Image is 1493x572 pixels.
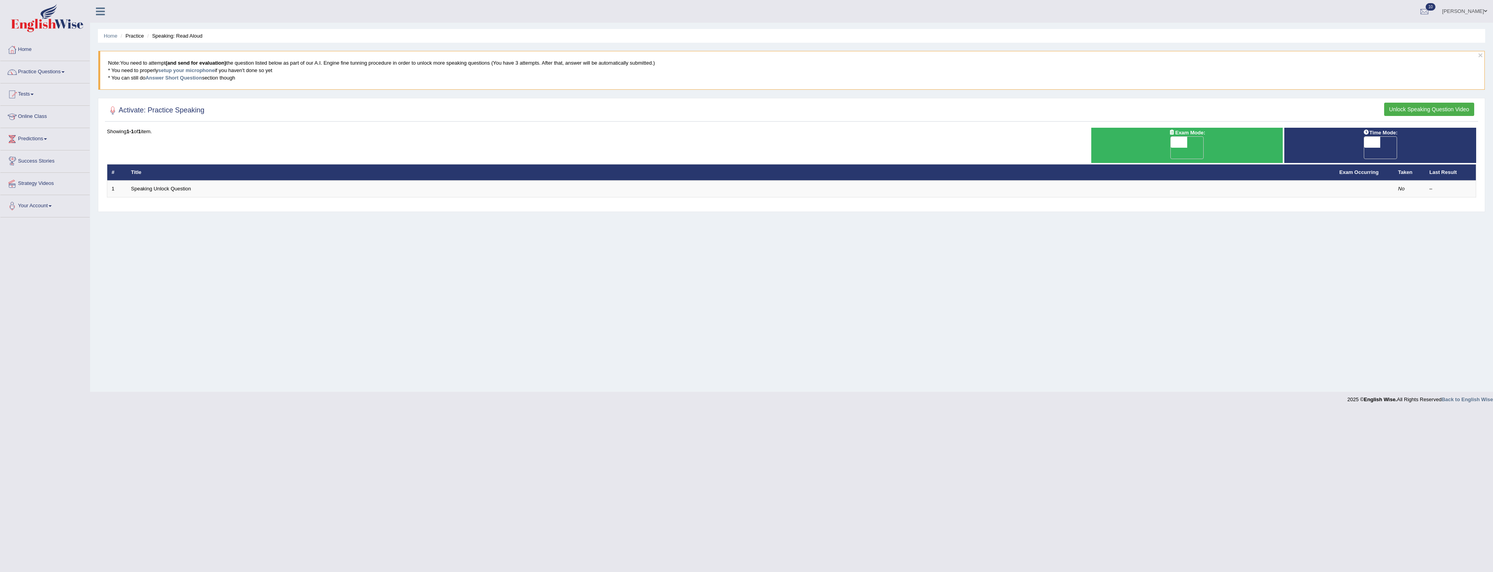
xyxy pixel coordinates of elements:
em: No [1398,186,1405,192]
b: 1 [138,129,141,134]
span: 10 [1426,3,1435,11]
a: Answer Short Question [145,75,202,81]
span: Time Mode: [1360,129,1401,137]
div: 2025 © All Rights Reserved [1347,392,1493,403]
a: Success Stories [0,150,90,170]
a: Practice Questions [0,61,90,81]
blockquote: You need to attempt the question listed below as part of our A.I. Engine fine tunning procedure i... [98,51,1485,90]
span: Exam Mode: [1166,129,1208,137]
a: Exam Occurring [1340,169,1379,175]
th: # [107,164,127,181]
div: Show exams occurring in exams [1091,128,1283,163]
b: 1-1 [126,129,134,134]
li: Speaking: Read Aloud [145,32,202,40]
a: Online Class [0,106,90,125]
a: setup your microphone [158,67,215,73]
div: – [1430,185,1472,193]
a: Home [104,33,117,39]
div: Showing of item. [107,128,1476,135]
button: Unlock Speaking Question Video [1384,103,1474,116]
strong: English Wise. [1364,396,1397,402]
h2: Activate: Practice Speaking [107,105,204,116]
th: Last Result [1425,164,1476,181]
button: × [1478,51,1483,59]
a: Tests [0,83,90,103]
a: Strategy Videos [0,173,90,192]
a: Speaking Unlock Question [131,186,191,192]
th: Taken [1394,164,1425,181]
a: Predictions [0,128,90,148]
a: Home [0,39,90,58]
li: Practice [119,32,144,40]
a: Your Account [0,195,90,215]
th: Title [127,164,1335,181]
span: Note: [108,60,120,66]
b: (and send for evaluation) [166,60,226,66]
td: 1 [107,181,127,197]
a: Back to English Wise [1442,396,1493,402]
